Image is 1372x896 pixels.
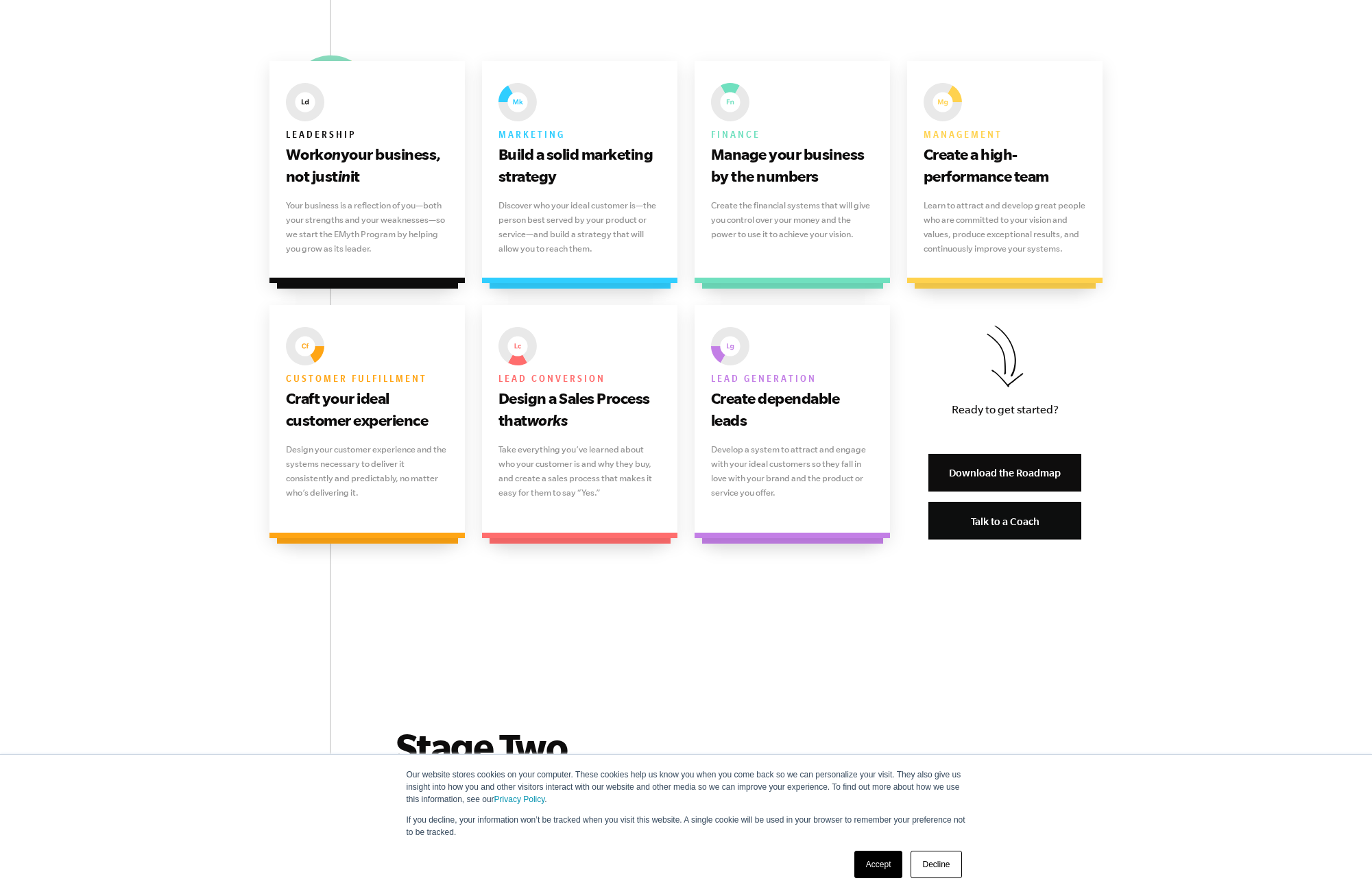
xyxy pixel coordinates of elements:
[498,127,662,143] h6: Marketing
[928,454,1081,492] a: Download the Roadmap
[971,516,1039,527] span: Talk to a Coach
[987,326,1024,387] img: Download the Roadmap
[338,167,350,184] i: in
[498,143,662,187] h3: Build a solid marketing strategy
[928,502,1081,540] a: Talk to a Coach
[711,327,749,365] img: EMyth The Seven Essential Systems: Lead generation
[924,198,1087,256] p: Learn to attract and develop great people who are committed to your vision and values, produce ex...
[396,725,670,768] h2: Stage Two
[924,143,1087,187] h3: Create a high-performance team
[498,198,662,256] p: Discover who your ideal customer is—the person best served by your product or service—and build a...
[286,127,449,143] h6: Leadership
[928,400,1081,419] p: Ready to get started?
[924,83,962,121] img: EMyth The Seven Essential Systems: Management
[286,198,449,256] p: Your business is a reflection of you—both your strengths and your weaknesses—so we start the EMyt...
[286,442,449,500] p: Design your customer experience and the systems necessary to deliver it consistently and predicta...
[711,198,874,241] p: Create the financial systems that will give you control over your money and the power to use it t...
[711,442,874,500] p: Develop a system to attract and engage with your ideal customers so they fall in love with your b...
[498,371,662,387] h6: Lead conversion
[854,851,903,878] a: Accept
[711,387,874,431] h3: Create dependable leads
[911,851,961,878] a: Decline
[494,795,545,804] a: Privacy Policy
[711,143,874,187] h3: Manage your business by the numbers
[711,127,874,143] h6: Finance
[286,143,449,187] h3: Work your business, not just it
[498,387,662,431] h3: Design a Sales Process that
[407,768,966,806] p: Our website stores cookies on your computer. These cookies help us know you when you come back so...
[711,83,749,121] img: EMyth The Seven Essential Systems: Finance
[527,411,568,428] i: works
[286,387,449,431] h3: Craft your ideal customer experience
[286,371,449,387] h6: Customer fulfillment
[498,442,662,500] p: Take everything you’ve learned about who your customer is and why they buy, and create a sales pr...
[498,83,537,121] img: EMyth The Seven Essential Systems: Marketing
[924,127,1087,143] h6: Management
[324,145,341,162] i: on
[407,814,966,838] p: If you decline, your information won’t be tracked when you visit this website. A single cookie wi...
[286,327,324,365] img: EMyth The Seven Essential Systems: Customer fulfillment
[498,327,537,365] img: EMyth The Seven Essential Systems: Lead conversion
[286,83,324,121] img: EMyth The Seven Essential Systems: Leadership
[711,371,874,387] h6: Lead generation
